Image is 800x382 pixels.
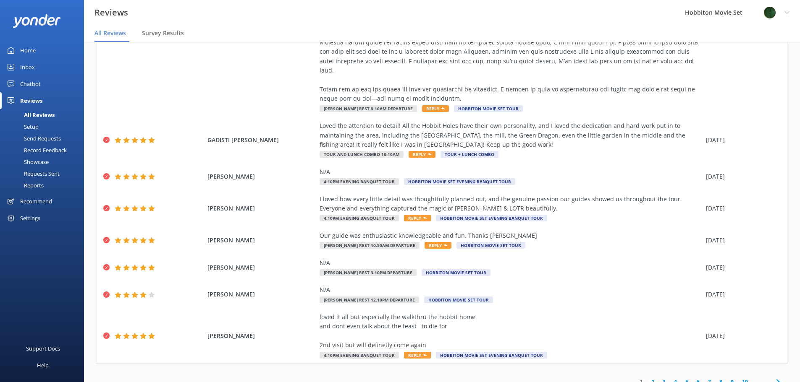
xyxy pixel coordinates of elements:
span: [PERSON_NAME] [207,290,316,299]
span: 4:10pm Evening Banquet Tour [320,352,399,359]
span: Hobbiton Movie Set Tour [422,269,490,276]
div: [DATE] [706,331,776,340]
span: Reply [425,242,451,249]
div: [DATE] [706,236,776,245]
span: [PERSON_NAME] Rest 12.10pm Departure [320,296,419,303]
div: loved it all but especially the walkthru the hobbit home and dont even talk about the feast to di... [320,312,702,350]
span: [PERSON_NAME] Rest 9.10am Departure [320,105,417,112]
span: Hobbiton Movie Set Evening Banquet Tour [436,352,547,359]
a: Record Feedback [5,144,84,156]
span: Hobbiton Movie Set Tour [456,242,525,249]
span: 4:10pm Evening Banquet Tour [320,178,399,185]
span: Hobbiton Movie Set Tour [424,296,493,303]
div: [DATE] [706,263,776,272]
span: [PERSON_NAME] Rest 3.10pm Departure [320,269,417,276]
span: [PERSON_NAME] [207,331,316,340]
div: Settings [20,210,40,226]
span: Reply [404,215,431,221]
div: Record Feedback [5,144,67,156]
div: [DATE] [706,172,776,181]
span: [PERSON_NAME] [207,204,316,213]
div: All Reviews [5,109,55,121]
div: Reports [5,179,44,191]
div: Setup [5,121,39,133]
span: Survey Results [142,29,184,37]
a: Requests Sent [5,168,84,179]
div: Help [37,357,49,374]
span: GADISTI [PERSON_NAME] [207,135,316,145]
div: Chatbot [20,75,41,92]
div: [DATE] [706,135,776,145]
div: Recommend [20,193,52,210]
span: [PERSON_NAME] [207,172,316,181]
div: Inbox [20,59,35,75]
span: Tour and Lunch Combo 10:10am [320,151,404,158]
span: Hobbiton Movie Set Evening Banquet Tour [404,178,515,185]
span: All Reviews [94,29,126,37]
span: Hobbiton Movie Set Tour [454,105,523,112]
span: [PERSON_NAME] [207,236,316,245]
span: Reply [409,151,435,158]
div: Requests Sent [5,168,60,179]
div: N/A [320,167,702,177]
a: Showcase [5,156,84,168]
span: Reply [422,105,449,112]
div: [DATE] [706,290,776,299]
span: [PERSON_NAME] [207,263,316,272]
div: Showcase [5,156,49,168]
div: N/A [320,285,702,294]
img: yonder-white-logo.png [13,14,61,28]
div: Our guide was enthusiastic knowledgeable and fun. Thanks [PERSON_NAME] [320,231,702,240]
span: Tour + Lunch Combo [441,151,498,158]
img: 34-1625720359.png [763,6,776,19]
a: Send Requests [5,133,84,144]
div: Send Requests [5,133,61,144]
a: Reports [5,179,84,191]
div: N/A [320,258,702,268]
div: I loved how every little detail was thoughtfully planned out, and the genuine passion our guides ... [320,195,702,213]
a: All Reviews [5,109,84,121]
span: [PERSON_NAME] Rest 10.50am Departure [320,242,420,249]
div: Reviews [20,92,42,109]
a: Setup [5,121,84,133]
div: [DATE] [706,204,776,213]
div: Loved the attention to detail! All the Hobbit Holes have their own personality, and I loved the d... [320,121,702,149]
span: Hobbiton Movie Set Evening Banquet Tour [436,215,547,221]
span: 4:10pm Evening Banquet Tour [320,215,399,221]
h3: Reviews [94,6,128,19]
div: Support Docs [26,340,60,357]
div: Home [20,42,36,59]
span: Reply [404,352,431,359]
